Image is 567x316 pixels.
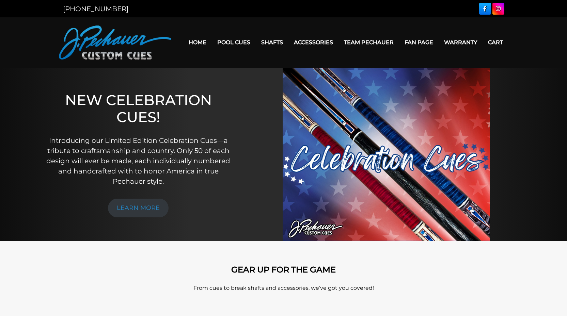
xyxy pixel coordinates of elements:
img: Pechauer Custom Cues [59,26,171,60]
a: Team Pechauer [338,34,399,51]
a: LEARN MORE [108,199,169,217]
a: Warranty [439,34,483,51]
p: Introducing our Limited Edition Celebration Cues—a tribute to craftsmanship and country. Only 50 ... [46,135,231,186]
h1: NEW CELEBRATION CUES! [46,92,231,126]
a: Cart [483,34,508,51]
a: Home [183,34,212,51]
a: [PHONE_NUMBER] [63,5,128,13]
a: Pool Cues [212,34,256,51]
p: From cues to break shafts and accessories, we’ve got you covered! [90,284,478,292]
a: Shafts [256,34,288,51]
a: Accessories [288,34,338,51]
a: Fan Page [399,34,439,51]
strong: GEAR UP FOR THE GAME [231,265,336,275]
